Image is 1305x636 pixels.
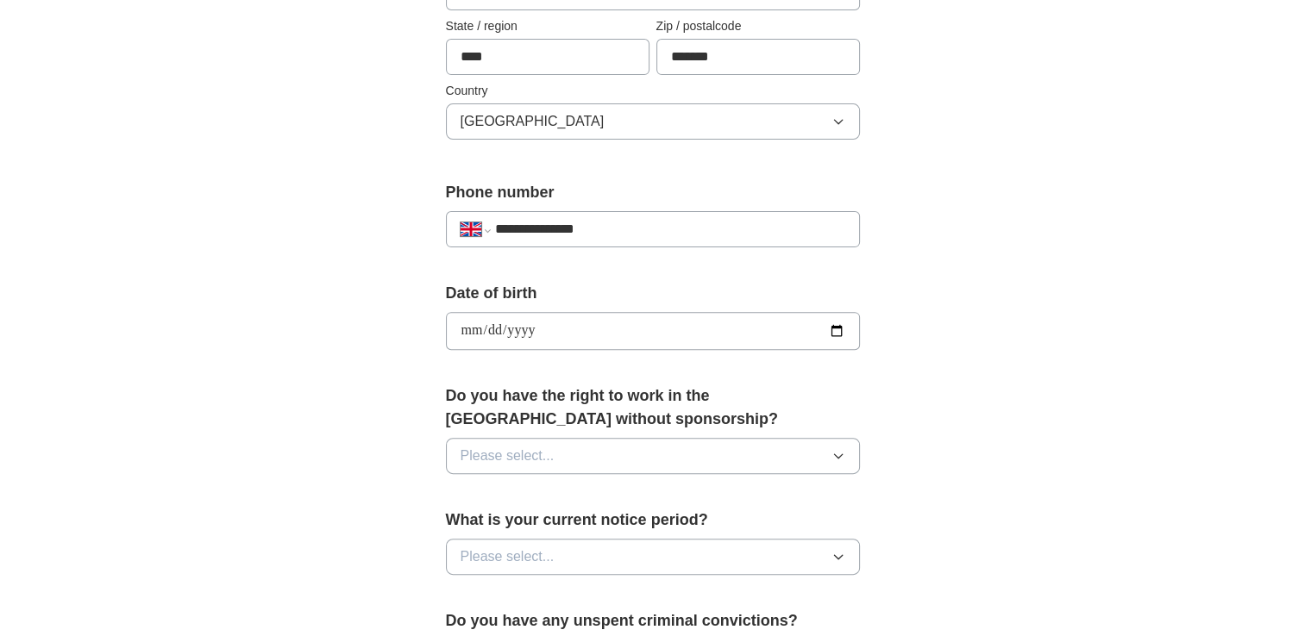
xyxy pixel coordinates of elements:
[446,384,860,431] label: Do you have the right to work in the [GEOGRAPHIC_DATA] without sponsorship?
[446,438,860,474] button: Please select...
[446,103,860,140] button: [GEOGRAPHIC_DATA]
[446,282,860,305] label: Date of birth
[446,508,860,532] label: What is your current notice period?
[446,609,860,633] label: Do you have any unspent criminal convictions?
[446,181,860,204] label: Phone number
[461,546,555,567] span: Please select...
[656,17,860,35] label: Zip / postalcode
[461,446,555,466] span: Please select...
[446,82,860,100] label: Country
[446,539,860,575] button: Please select...
[446,17,649,35] label: State / region
[461,111,605,132] span: [GEOGRAPHIC_DATA]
